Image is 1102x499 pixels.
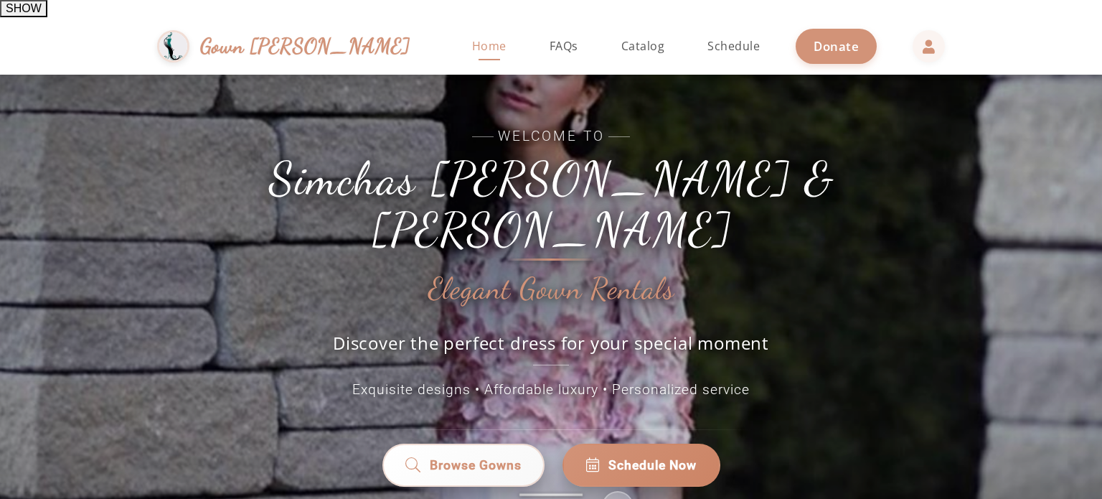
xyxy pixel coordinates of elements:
span: FAQs [550,38,578,54]
a: Schedule [693,17,774,75]
span: Gown [PERSON_NAME] [200,31,410,62]
p: Discover the perfect dress for your special moment [318,331,784,366]
a: Gown [PERSON_NAME] [157,27,425,66]
span: Schedule Now [608,456,697,475]
span: Welcome to [228,126,874,147]
span: Home [472,38,507,54]
span: Browse Gowns [429,456,521,475]
a: FAQs [535,17,593,75]
a: Home [458,17,521,75]
h1: Simchas [PERSON_NAME] & [PERSON_NAME] [228,154,874,255]
p: Exquisite designs • Affordable luxury • Personalized service [228,380,874,401]
img: Gown Gmach Logo [157,30,189,62]
a: Donate [796,29,877,64]
span: Catalog [621,38,665,54]
a: Catalog [607,17,679,75]
span: Schedule [707,38,760,54]
h2: Elegant Gown Rentals [428,273,674,306]
span: Donate [814,38,859,55]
